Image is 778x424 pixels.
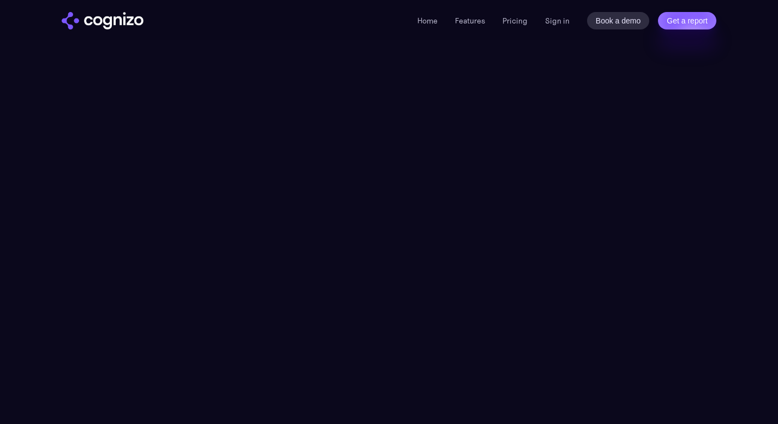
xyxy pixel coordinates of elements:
a: Home [417,16,438,26]
a: Pricing [502,16,528,26]
a: Book a demo [587,12,650,29]
a: Sign in [545,14,570,27]
img: cognizo logo [62,12,143,29]
a: Features [455,16,485,26]
a: Get a report [658,12,716,29]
